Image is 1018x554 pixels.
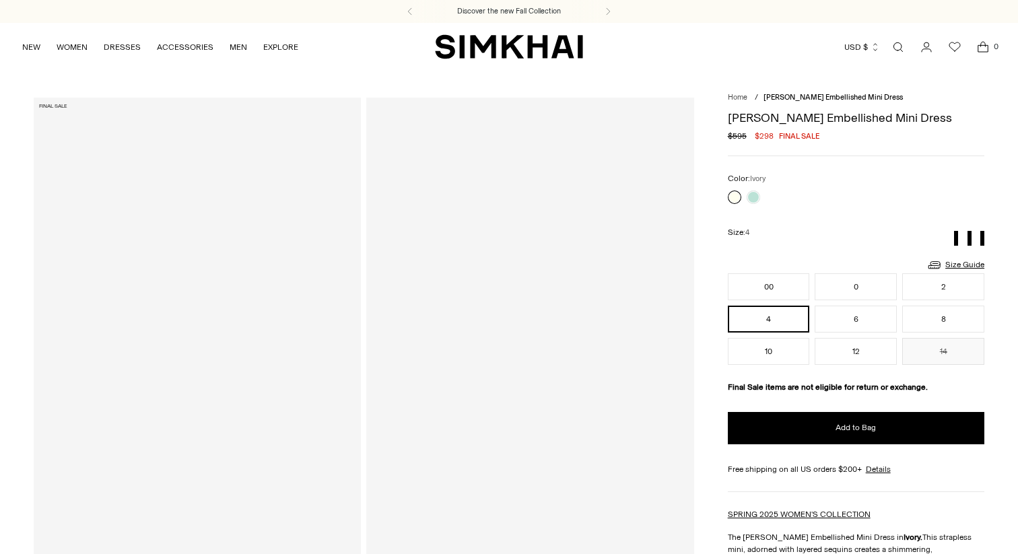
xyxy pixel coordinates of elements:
[913,34,940,61] a: Go to the account page
[230,32,247,62] a: MEN
[22,32,40,62] a: NEW
[728,112,984,124] h1: [PERSON_NAME] Embellished Mini Dress
[457,6,561,17] a: Discover the new Fall Collection
[728,93,747,102] a: Home
[926,256,984,273] a: Size Guide
[885,34,912,61] a: Open search modal
[157,32,213,62] a: ACCESSORIES
[728,338,810,365] button: 10
[815,306,897,333] button: 6
[904,532,922,542] strong: Ivory.
[902,306,984,333] button: 8
[866,463,891,475] a: Details
[941,34,968,61] a: Wishlist
[728,306,810,333] button: 4
[728,463,984,475] div: Free shipping on all US orders $200+
[435,34,583,60] a: SIMKHAI
[970,34,996,61] a: Open cart modal
[728,510,871,519] a: SPRING 2025 WOMEN'S COLLECTION
[755,130,774,142] span: $298
[728,130,747,142] s: $595
[844,32,880,62] button: USD $
[745,228,749,237] span: 4
[728,172,766,185] label: Color:
[755,92,758,104] div: /
[728,412,984,444] button: Add to Bag
[728,92,984,104] nav: breadcrumbs
[104,32,141,62] a: DRESSES
[728,226,749,239] label: Size:
[902,273,984,300] button: 2
[902,338,984,365] button: 14
[728,382,928,392] strong: Final Sale items are not eligible for return or exchange.
[815,338,897,365] button: 12
[836,422,876,434] span: Add to Bag
[57,32,88,62] a: WOMEN
[750,174,766,183] span: Ivory
[815,273,897,300] button: 0
[990,40,1002,53] span: 0
[728,273,810,300] button: 00
[263,32,298,62] a: EXPLORE
[763,93,903,102] span: [PERSON_NAME] Embellished Mini Dress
